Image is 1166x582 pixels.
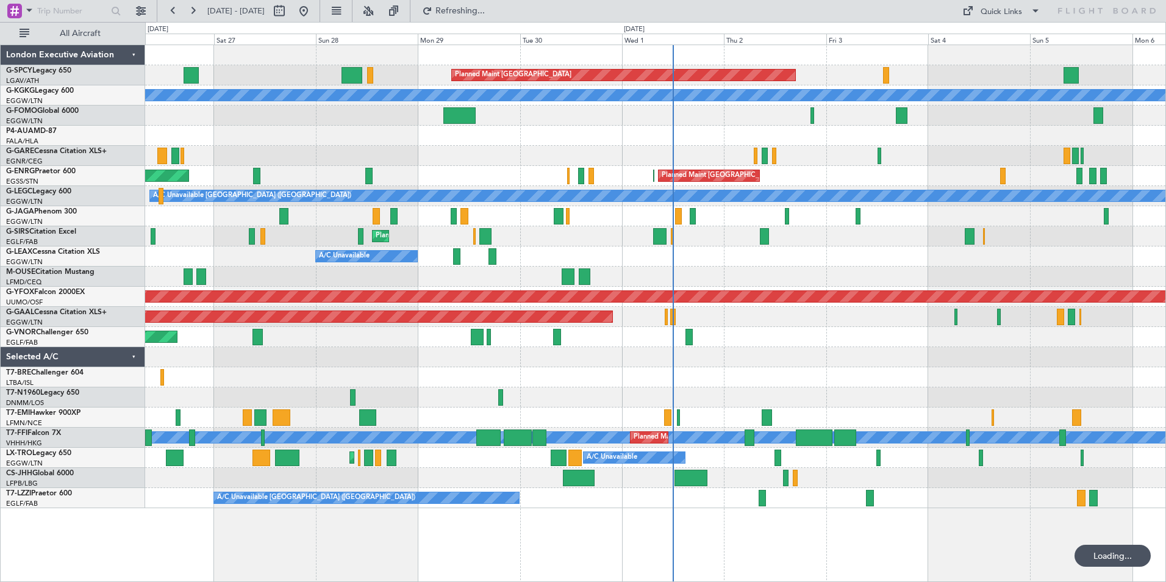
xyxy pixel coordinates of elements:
[6,107,79,115] a: G-FOMOGlobal 6000
[826,34,928,45] div: Fri 3
[6,76,39,85] a: LGAV/ATH
[6,369,84,376] a: T7-BREChallenger 604
[6,148,34,155] span: G-GARE
[634,428,826,447] div: Planned Maint [GEOGRAPHIC_DATA] ([GEOGRAPHIC_DATA])
[6,429,61,437] a: T7-FFIFalcon 7X
[6,409,30,417] span: T7-EMI
[6,208,77,215] a: G-JAGAPhenom 300
[214,34,316,45] div: Sat 27
[662,167,854,185] div: Planned Maint [GEOGRAPHIC_DATA] ([GEOGRAPHIC_DATA])
[6,439,42,448] a: VHHH/HKG
[6,237,38,246] a: EGLF/FAB
[217,489,415,507] div: A/C Unavailable [GEOGRAPHIC_DATA] ([GEOGRAPHIC_DATA])
[6,309,107,316] a: G-GAALCessna Citation XLS+
[6,490,31,497] span: T7-LZZI
[6,268,95,276] a: M-OUSECitation Mustang
[6,87,74,95] a: G-KGKGLegacy 600
[6,450,71,457] a: LX-TROLegacy 650
[6,67,71,74] a: G-SPCYLegacy 650
[6,470,74,477] a: CS-JHHGlobal 6000
[6,228,76,235] a: G-SIRSCitation Excel
[6,389,40,397] span: T7-N1960
[587,448,637,467] div: A/C Unavailable
[455,66,571,84] div: Planned Maint [GEOGRAPHIC_DATA]
[112,34,213,45] div: Fri 26
[6,117,43,126] a: EGGW/LTN
[376,227,568,245] div: Planned Maint [GEOGRAPHIC_DATA] ([GEOGRAPHIC_DATA])
[435,7,486,15] span: Refreshing...
[6,248,100,256] a: G-LEAXCessna Citation XLS
[6,268,35,276] span: M-OUSE
[6,429,27,437] span: T7-FFI
[6,107,37,115] span: G-FOMO
[6,217,43,226] a: EGGW/LTN
[6,338,38,347] a: EGLF/FAB
[956,1,1046,21] button: Quick Links
[6,499,38,508] a: EGLF/FAB
[6,490,72,497] a: T7-LZZIPraetor 600
[6,309,34,316] span: G-GAAL
[6,289,34,296] span: G-YFOX
[6,470,32,477] span: CS-JHH
[724,34,826,45] div: Thu 2
[6,96,43,106] a: EGGW/LTN
[6,398,44,408] a: DNMM/LOS
[417,1,490,21] button: Refreshing...
[6,479,38,488] a: LFPB/LBG
[6,248,32,256] span: G-LEAX
[6,177,38,186] a: EGSS/STN
[6,157,43,166] a: EGNR/CEG
[6,329,36,336] span: G-VNOR
[148,24,168,35] div: [DATE]
[6,208,34,215] span: G-JAGA
[13,24,132,43] button: All Aircraft
[6,329,88,336] a: G-VNORChallenger 650
[6,228,29,235] span: G-SIRS
[6,87,35,95] span: G-KGKG
[6,369,31,376] span: T7-BRE
[520,34,622,45] div: Tue 30
[207,5,265,16] span: [DATE] - [DATE]
[319,247,370,265] div: A/C Unavailable
[6,168,35,175] span: G-ENRG
[37,2,107,20] input: Trip Number
[6,148,107,155] a: G-GARECessna Citation XLS+
[6,168,76,175] a: G-ENRGPraetor 600
[6,67,32,74] span: G-SPCY
[6,289,85,296] a: G-YFOXFalcon 2000EX
[6,128,34,135] span: P4-AUA
[1030,34,1132,45] div: Sun 5
[153,187,351,205] div: A/C Unavailable [GEOGRAPHIC_DATA] ([GEOGRAPHIC_DATA])
[6,419,42,428] a: LFMN/NCE
[6,188,32,195] span: G-LEGC
[6,389,79,397] a: T7-N1960Legacy 650
[6,459,43,468] a: EGGW/LTN
[6,278,41,287] a: LFMD/CEQ
[6,318,43,327] a: EGGW/LTN
[928,34,1030,45] div: Sat 4
[6,257,43,267] a: EGGW/LTN
[353,448,545,467] div: Planned Maint [GEOGRAPHIC_DATA] ([GEOGRAPHIC_DATA])
[1075,545,1151,567] div: Loading...
[6,378,34,387] a: LTBA/ISL
[6,298,43,307] a: UUMO/OSF
[6,188,71,195] a: G-LEGCLegacy 600
[6,409,80,417] a: T7-EMIHawker 900XP
[6,450,32,457] span: LX-TRO
[418,34,520,45] div: Mon 29
[624,24,645,35] div: [DATE]
[6,137,38,146] a: FALA/HLA
[32,29,129,38] span: All Aircraft
[981,6,1022,18] div: Quick Links
[6,128,57,135] a: P4-AUAMD-87
[316,34,418,45] div: Sun 28
[622,34,724,45] div: Wed 1
[6,197,43,206] a: EGGW/LTN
